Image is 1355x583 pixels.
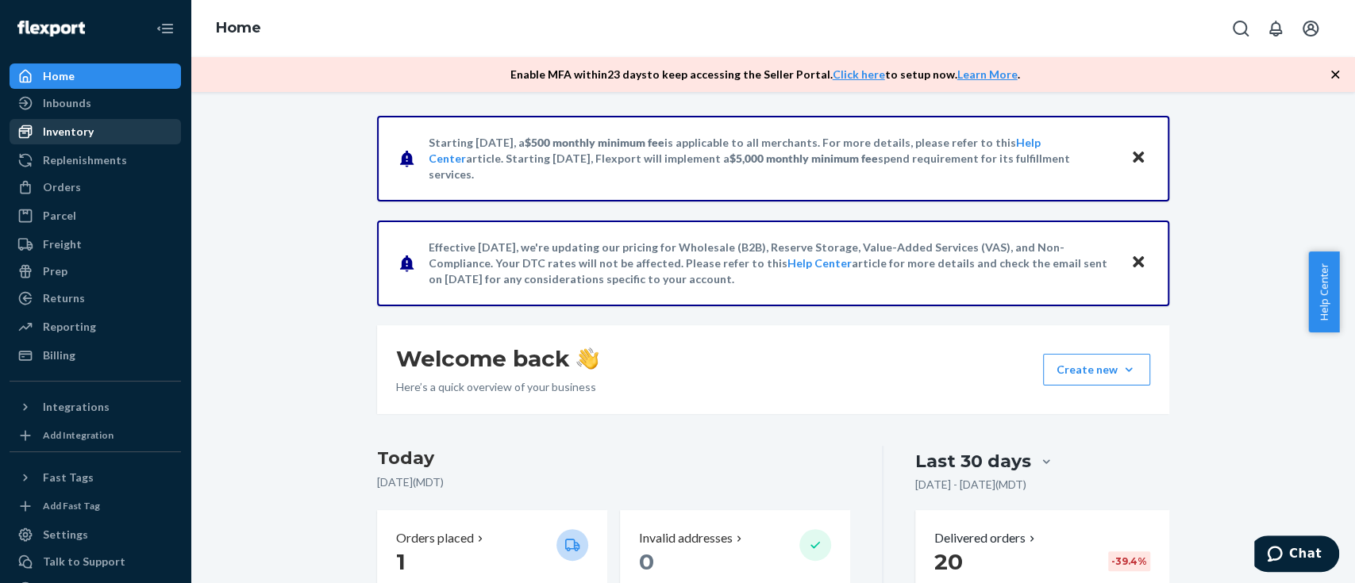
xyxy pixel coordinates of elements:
[43,554,125,570] div: Talk to Support
[1308,251,1339,332] button: Help Center
[43,499,100,512] div: Add Fast Tag
[10,119,181,144] a: Inventory
[10,522,181,547] a: Settings
[396,529,474,547] p: Orders placed
[1108,551,1150,571] div: -39.4 %
[510,67,1020,82] p: Enable MFA within 23 days to keep accessing the Seller Portal. to setup now. .
[787,256,852,270] a: Help Center
[10,232,181,257] a: Freight
[10,314,181,339] a: Reporting
[10,465,181,490] button: Fast Tags
[525,136,664,149] span: $500 monthly minimum fee
[43,124,94,140] div: Inventory
[10,63,181,89] a: Home
[1128,251,1149,274] button: Close
[396,548,406,575] span: 1
[203,6,274,52] ol: breadcrumbs
[43,95,91,111] div: Inbounds
[729,152,878,165] span: $5,000 monthly minimum fee
[377,474,851,490] p: [DATE] ( MDT )
[10,259,181,284] a: Prep
[10,549,181,574] button: Talk to Support
[396,344,599,373] h1: Welcome back
[17,21,85,36] img: Flexport logo
[1225,13,1257,44] button: Open Search Box
[1260,13,1291,44] button: Open notifications
[43,68,75,84] div: Home
[10,148,181,173] a: Replenishments
[429,135,1115,182] p: Starting [DATE], a is applicable to all merchants. For more details, please refer to this article...
[43,399,110,415] div: Integrations
[833,67,885,81] a: Click here
[43,428,114,442] div: Add Integration
[10,426,181,445] a: Add Integration
[1254,535,1339,575] iframe: Opens a widget where you can chat to one of our agents
[10,175,181,200] a: Orders
[576,347,599,370] img: hand-wave emoji
[43,236,82,252] div: Freight
[639,548,654,575] span: 0
[43,263,67,279] div: Prep
[639,529,733,547] p: Invalid addresses
[957,67,1018,81] a: Learn More
[43,319,96,335] div: Reporting
[216,19,261,36] a: Home
[43,470,94,485] div: Fast Tags
[10,343,181,368] a: Billing
[934,529,1038,547] button: Delivered orders
[934,548,963,575] span: 20
[43,290,85,306] div: Returns
[43,152,127,168] div: Replenishments
[396,379,599,395] p: Here’s a quick overview of your business
[149,13,181,44] button: Close Navigation
[915,449,1031,474] div: Last 30 days
[377,446,851,471] h3: Today
[43,208,76,224] div: Parcel
[1043,354,1150,385] button: Create new
[1128,147,1149,170] button: Close
[10,90,181,116] a: Inbounds
[10,203,181,228] a: Parcel
[10,497,181,516] a: Add Fast Tag
[43,347,75,363] div: Billing
[10,286,181,311] a: Returns
[1295,13,1326,44] button: Open account menu
[43,527,88,543] div: Settings
[43,179,81,195] div: Orders
[915,477,1026,493] p: [DATE] - [DATE] ( MDT )
[429,240,1115,287] p: Effective [DATE], we're updating our pricing for Wholesale (B2B), Reserve Storage, Value-Added Se...
[10,394,181,420] button: Integrations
